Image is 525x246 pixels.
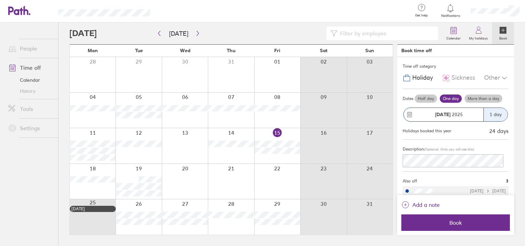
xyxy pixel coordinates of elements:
[274,48,280,53] span: Fri
[401,199,440,210] button: Add a note
[403,179,417,183] span: Also off
[492,22,514,44] a: Book
[403,61,509,71] div: Time off category
[470,189,506,193] div: [DATE] [DATE]
[403,96,413,101] span: Dates
[439,3,462,18] a: Notifications
[401,214,510,231] button: Book
[415,94,437,103] label: Half day
[3,121,58,135] a: Settings
[227,48,235,53] span: Thu
[135,48,143,53] span: Tue
[3,102,58,116] a: Tools
[164,28,194,39] button: [DATE]
[465,22,492,44] a: My holidays
[410,13,433,18] span: Get help
[320,48,327,53] span: Sat
[403,104,509,125] button: [DATE] 20251 day
[401,48,432,53] div: Book time off
[3,86,58,97] a: History
[440,94,462,103] label: One day
[483,108,507,121] div: 1 day
[424,147,474,152] span: (Optional. Only you will see this)
[403,146,424,152] span: Description
[406,220,505,226] span: Book
[489,128,509,134] div: 24 days
[365,48,374,53] span: Sun
[484,71,509,85] div: Other
[403,128,451,133] div: Holidays booked this year
[337,27,434,40] input: Filter by employee
[3,61,58,75] a: Time off
[412,199,440,210] span: Add a note
[465,94,502,103] label: More than a day
[442,22,465,44] a: Calendar
[180,48,190,53] span: Wed
[435,112,463,117] span: 2025
[71,206,114,211] div: [DATE]
[495,34,511,41] label: Book
[442,34,465,41] label: Calendar
[412,74,433,81] span: Holiday
[465,34,492,41] label: My holidays
[506,179,509,183] span: 3
[451,74,475,81] span: Sickness
[3,42,58,55] a: People
[439,14,462,18] span: Notifications
[88,48,98,53] span: Mon
[435,111,450,118] strong: [DATE]
[3,75,58,86] a: Calendar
